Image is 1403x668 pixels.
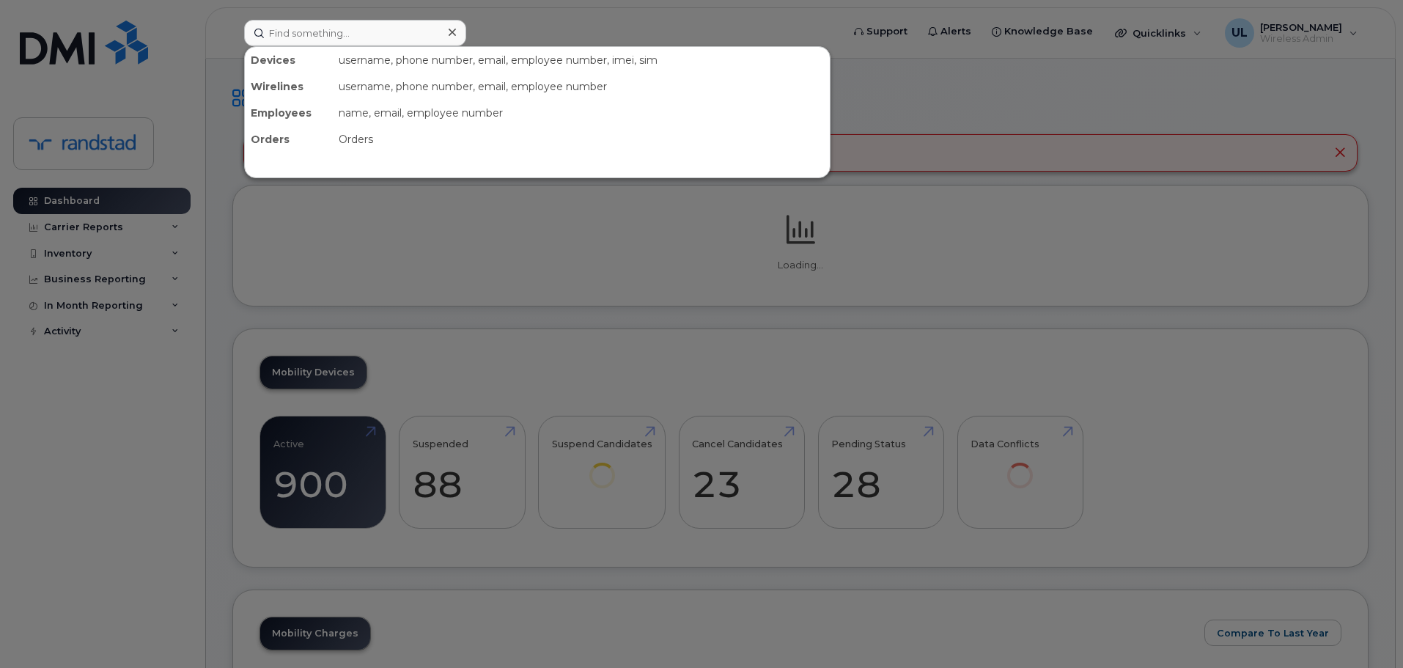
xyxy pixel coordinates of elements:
[333,126,830,153] div: Orders
[245,47,333,73] div: Devices
[245,100,333,126] div: Employees
[245,126,333,153] div: Orders
[245,73,333,100] div: Wirelines
[333,73,830,100] div: username, phone number, email, employee number
[333,47,830,73] div: username, phone number, email, employee number, imei, sim
[333,100,830,126] div: name, email, employee number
